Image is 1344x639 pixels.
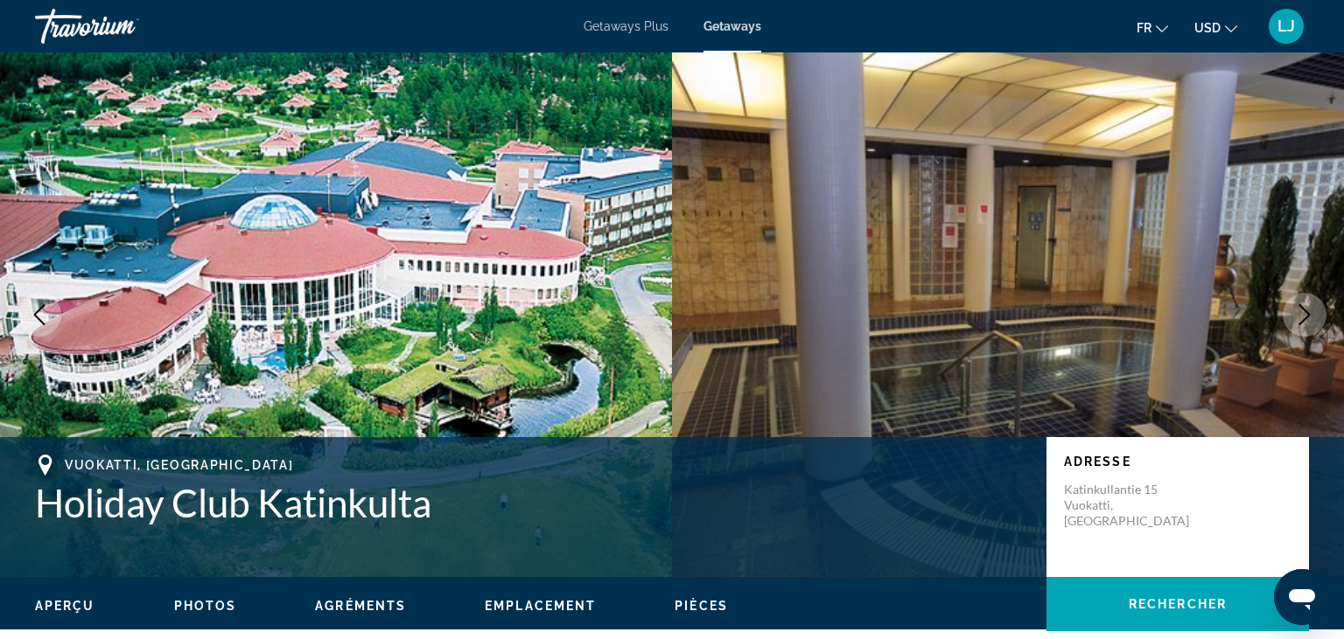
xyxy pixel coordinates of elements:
[1194,15,1237,40] button: Change currency
[485,599,596,613] span: Emplacement
[1137,15,1168,40] button: Change language
[1263,8,1309,45] button: User Menu
[17,293,61,337] button: Previous image
[1046,577,1309,631] button: Rechercher
[35,599,95,613] span: Aperçu
[584,19,668,33] a: Getaways Plus
[1129,597,1227,611] span: Rechercher
[315,598,406,614] button: Agréments
[1137,21,1151,35] span: fr
[703,19,761,33] a: Getaways
[1283,293,1326,337] button: Next image
[675,599,728,613] span: Pièces
[1194,21,1221,35] span: USD
[485,598,596,614] button: Emplacement
[174,598,237,614] button: Photos
[174,599,237,613] span: Photos
[1064,482,1204,529] p: Katinkullantie 15 Vuokatti, [GEOGRAPHIC_DATA]
[65,458,293,472] span: Vuokatti, [GEOGRAPHIC_DATA]
[1064,455,1291,469] p: Adresse
[1274,569,1330,625] iframe: Bouton de lancement de la fenêtre de messagerie
[1277,17,1295,35] span: LJ
[35,3,210,49] a: Travorium
[315,599,406,613] span: Agréments
[35,480,1029,525] h1: Holiday Club Katinkulta
[35,598,95,614] button: Aperçu
[675,598,728,614] button: Pièces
